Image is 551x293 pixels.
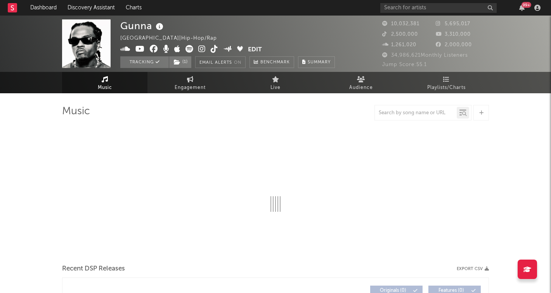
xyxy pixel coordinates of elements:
[298,56,335,68] button: Summary
[195,56,246,68] button: Email AlertsOn
[349,83,373,92] span: Audience
[120,56,169,68] button: Tracking
[436,42,472,47] span: 2,000,000
[433,288,469,293] span: Features ( 0 )
[250,56,294,68] a: Benchmark
[62,72,147,93] a: Music
[519,5,525,11] button: 99+
[436,21,470,26] span: 5,695,017
[380,3,497,13] input: Search for artists
[233,72,318,93] a: Live
[175,83,206,92] span: Engagement
[270,83,281,92] span: Live
[382,62,427,67] span: Jump Score: 55.1
[147,72,233,93] a: Engagement
[120,34,226,43] div: [GEOGRAPHIC_DATA] | Hip-Hop/Rap
[427,83,466,92] span: Playlists/Charts
[375,110,457,116] input: Search by song name or URL
[169,56,191,68] button: (1)
[318,72,404,93] a: Audience
[169,56,192,68] span: ( 1 )
[382,21,419,26] span: 10,032,381
[522,2,531,8] div: 99 +
[62,264,125,274] span: Recent DSP Releases
[260,58,290,67] span: Benchmark
[98,83,112,92] span: Music
[382,42,416,47] span: 1,261,020
[382,32,418,37] span: 2,500,000
[457,267,489,271] button: Export CSV
[308,60,331,65] span: Summary
[375,288,411,293] span: Originals ( 0 )
[234,61,241,65] em: On
[382,53,468,58] span: 34,986,621 Monthly Listeners
[248,45,262,55] button: Edit
[436,32,471,37] span: 3,310,000
[404,72,489,93] a: Playlists/Charts
[120,19,165,32] div: Gunna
